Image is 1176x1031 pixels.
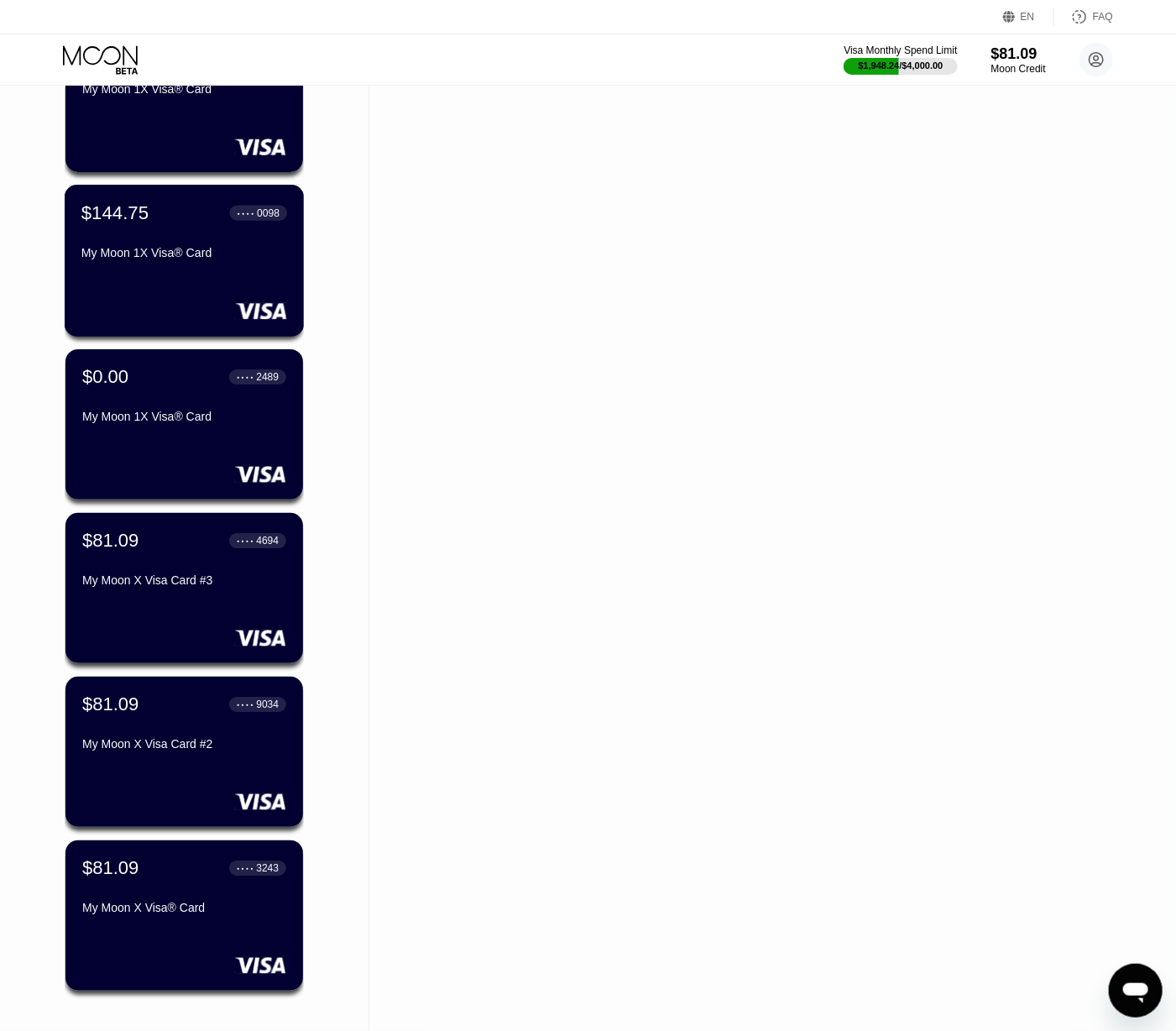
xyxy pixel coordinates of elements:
div: My Moon 1X Visa® Card [82,410,286,423]
div: $81.09 [82,530,139,552]
div: $81.09 [82,693,139,715]
div: $144.75 [81,201,149,223]
div: ● ● ● ● [237,538,253,543]
div: Visa Monthly Spend Limit$1,948.24/$4,000.00 [844,44,957,75]
div: FAQ [1054,8,1113,25]
div: ● ● ● ● [237,374,253,379]
div: $81.09● ● ● ●9034My Moon X Visa Card #2 [65,677,303,827]
div: $81.09● ● ● ●4694My Moon X Visa Card #3 [65,513,303,663]
div: 0098 [257,207,280,218]
div: $0.00 [82,366,128,388]
div: $81.09 [82,857,139,879]
div: Visa Monthly Spend Limit [844,44,957,56]
div: ● ● ● ● [237,866,253,871]
div: 4694 [256,535,279,547]
div: $1,948.24 / $4,000.00 [859,60,943,71]
div: FAQ [1093,11,1113,23]
div: EN [1003,8,1054,25]
div: My Moon X Visa Card #2 [82,737,286,751]
div: ● ● ● ● [238,210,254,215]
div: $0.00● ● ● ●8403My Moon 1X Visa® Card [65,22,303,172]
div: $0.00● ● ● ●2489My Moon 1X Visa® Card [65,349,303,500]
div: My Moon X Visa Card #3 [82,573,286,587]
div: $81.09● ● ● ●3243My Moon X Visa® Card [65,840,303,991]
div: Moon Credit [991,63,1046,75]
div: $81.09 [991,45,1046,63]
div: 9034 [256,699,279,710]
div: $81.09Moon Credit [991,45,1046,75]
iframe: Button to launch messaging window [1109,964,1163,1018]
div: My Moon 1X Visa® Card [81,246,287,259]
div: $144.75● ● ● ●0098My Moon 1X Visa® Card [65,186,303,336]
div: My Moon X Visa® Card [82,901,286,914]
div: My Moon 1X Visa® Card [82,82,286,96]
div: ● ● ● ● [237,702,253,707]
div: 2489 [256,371,279,383]
div: EN [1021,11,1035,23]
div: 3243 [256,862,279,874]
